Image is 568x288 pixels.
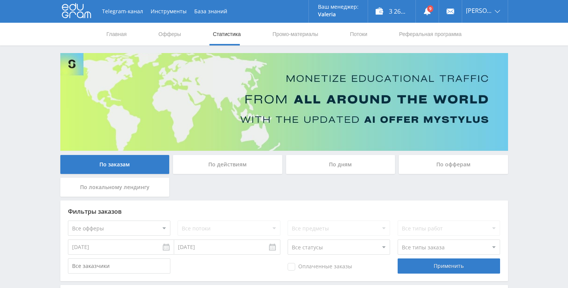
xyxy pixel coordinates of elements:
[399,155,508,174] div: По офферам
[286,155,395,174] div: По дням
[272,23,319,45] a: Промо-материалы
[60,53,508,151] img: Banner
[158,23,182,45] a: Офферы
[398,258,500,274] div: Применить
[68,258,170,274] input: Все заказчики
[68,208,500,215] div: Фильтры заказов
[60,155,170,174] div: По заказам
[318,4,359,10] p: Ваш менеджер:
[212,23,242,45] a: Статистика
[60,178,170,197] div: По локальному лендингу
[173,155,282,174] div: По действиям
[398,23,463,45] a: Реферальная программа
[106,23,127,45] a: Главная
[288,263,352,271] span: Оплаченные заказы
[318,11,359,17] p: Valeria
[349,23,368,45] a: Потоки
[466,8,492,14] span: [PERSON_NAME]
